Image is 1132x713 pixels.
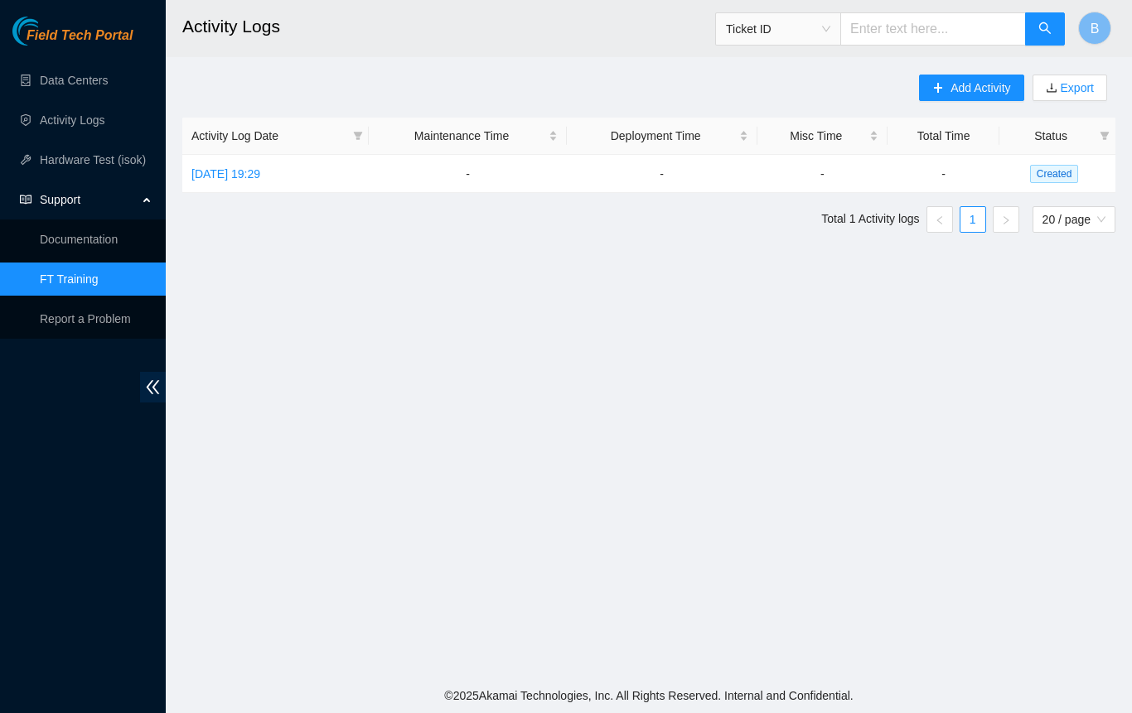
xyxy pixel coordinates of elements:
p: Report a Problem [40,302,152,335]
a: Documentation [40,233,118,246]
span: Field Tech Portal [27,28,133,44]
footer: © 2025 Akamai Technologies, Inc. All Rights Reserved. Internal and Confidential. [166,678,1132,713]
span: filter [1100,131,1110,141]
td: - [567,155,757,193]
td: - [757,155,888,193]
a: FT Training [40,272,99,286]
img: Akamai Technologies [12,17,84,46]
a: Activity Logs [40,113,105,127]
a: 1 [960,207,985,232]
div: Page Size [1033,206,1115,233]
span: Status [1009,127,1093,145]
span: read [20,194,31,205]
a: Export [1057,81,1094,94]
li: Next Page [993,206,1019,233]
span: Ticket ID [726,17,830,41]
a: [DATE] 19:29 [191,167,260,181]
button: left [926,206,953,233]
a: Hardware Test (isok) [40,153,146,166]
span: left [935,215,945,225]
span: double-left [140,372,166,402]
span: Add Activity [951,79,1010,97]
span: filter [1096,123,1113,148]
button: right [993,206,1019,233]
span: plus [932,82,944,95]
li: Total 1 Activity logs [821,206,919,233]
li: Previous Page [926,206,953,233]
td: - [369,155,566,193]
td: - [888,155,999,193]
a: Data Centers [40,74,108,87]
li: 1 [960,206,986,233]
span: right [1001,215,1011,225]
th: Total Time [888,118,999,155]
input: Enter text here... [840,12,1026,46]
span: filter [353,131,363,141]
span: 20 / page [1043,207,1105,232]
span: B [1091,18,1100,39]
span: filter [350,123,366,148]
button: plusAdd Activity [919,75,1023,101]
span: Activity Log Date [191,127,346,145]
span: Created [1030,165,1079,183]
span: download [1046,82,1057,95]
span: Support [40,183,138,216]
button: search [1025,12,1065,46]
button: downloadExport [1033,75,1107,101]
a: Akamai TechnologiesField Tech Portal [12,30,133,51]
button: B [1078,12,1111,45]
span: search [1038,22,1052,37]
